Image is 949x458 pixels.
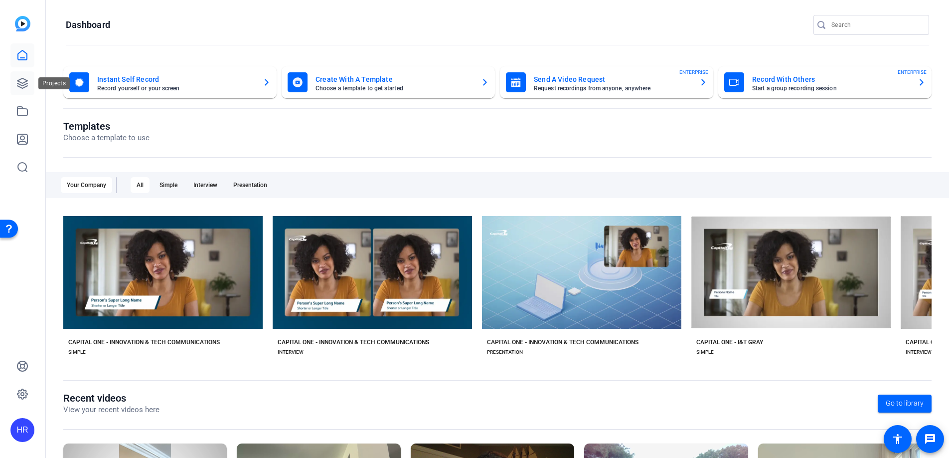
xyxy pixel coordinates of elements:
mat-card-subtitle: Request recordings from anyone, anywhere [534,85,691,91]
div: Interview [187,177,223,193]
div: SIMPLE [696,348,714,356]
mat-card-title: Instant Self Record [97,73,255,85]
button: Instant Self RecordRecord yourself or your screen [63,66,277,98]
span: ENTERPRISE [898,68,927,76]
button: Send A Video RequestRequest recordings from anyone, anywhereENTERPRISE [500,66,713,98]
mat-icon: message [924,433,936,445]
div: Presentation [227,177,273,193]
mat-card-subtitle: Start a group recording session [752,85,910,91]
h1: Templates [63,120,150,132]
img: blue-gradient.svg [15,16,30,31]
h1: Recent videos [63,392,159,404]
div: Simple [154,177,183,193]
mat-card-title: Record With Others [752,73,910,85]
mat-card-subtitle: Choose a template to get started [316,85,473,91]
p: View your recent videos here [63,404,159,416]
div: SIMPLE [68,348,86,356]
p: Choose a template to use [63,132,150,144]
button: Record With OthersStart a group recording sessionENTERPRISE [718,66,932,98]
input: Search [831,19,921,31]
mat-card-title: Create With A Template [316,73,473,85]
mat-icon: accessibility [892,433,904,445]
div: INTERVIEW [906,348,932,356]
div: CAPITAL ONE - INNOVATION & TECH COMMUNICATIONS [487,338,638,346]
div: PRESENTATION [487,348,523,356]
div: All [131,177,150,193]
div: HR [10,418,34,442]
div: Projects [38,77,70,89]
div: CAPITAL ONE - INNOVATION & TECH COMMUNICATIONS [68,338,220,346]
button: Create With A TemplateChoose a template to get started [282,66,495,98]
h1: Dashboard [66,19,110,31]
a: Go to library [878,395,932,413]
div: CAPITAL ONE - I&T GRAY [696,338,763,346]
div: Your Company [61,177,112,193]
mat-card-title: Send A Video Request [534,73,691,85]
span: Go to library [886,398,924,409]
mat-card-subtitle: Record yourself or your screen [97,85,255,91]
div: INTERVIEW [278,348,304,356]
div: CAPITAL ONE - INNOVATION & TECH COMMUNICATIONS [278,338,429,346]
span: ENTERPRISE [679,68,708,76]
